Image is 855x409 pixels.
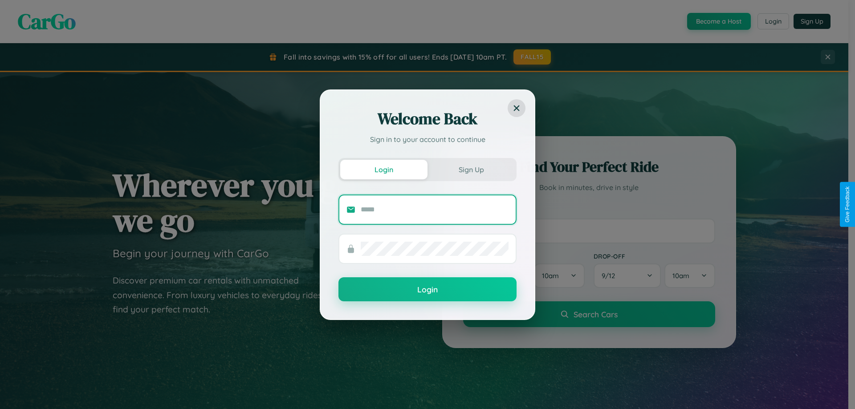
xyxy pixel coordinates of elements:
[338,134,517,145] p: Sign in to your account to continue
[340,160,427,179] button: Login
[844,186,851,223] div: Give Feedback
[338,108,517,130] h2: Welcome Back
[427,160,515,179] button: Sign Up
[338,277,517,301] button: Login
